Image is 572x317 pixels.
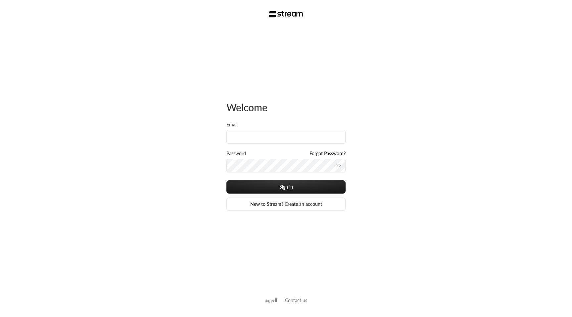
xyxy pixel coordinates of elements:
button: toggle password visibility [333,160,344,171]
label: Email [226,121,237,128]
button: Sign in [226,180,346,194]
label: Password [226,150,246,157]
button: Contact us [285,297,307,304]
a: New to Stream? Create an account [226,198,346,211]
img: Stream Logo [269,11,303,18]
span: Welcome [226,101,267,113]
a: العربية [265,294,277,306]
a: Forgot Password? [310,150,346,157]
a: Contact us [285,297,307,303]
